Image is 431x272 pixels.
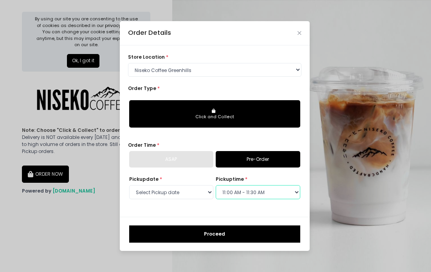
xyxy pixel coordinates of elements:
[128,54,165,60] span: store location
[216,151,300,168] a: Pre-Order
[134,114,295,120] div: Click and Collect
[129,225,300,243] button: Proceed
[216,176,244,182] span: pickup time
[129,100,300,128] button: Click and Collect
[128,28,171,38] div: Order Details
[298,31,301,35] button: Close
[128,85,156,92] span: Order Type
[129,176,159,182] span: Pickup date
[128,142,156,148] span: Order Time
